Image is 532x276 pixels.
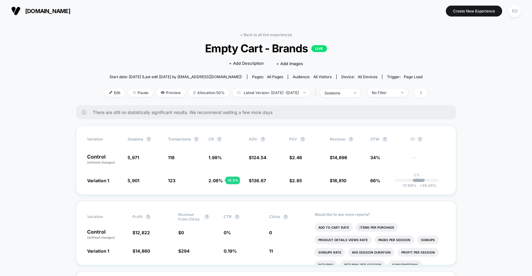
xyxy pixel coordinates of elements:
[333,178,346,183] span: 16,810
[370,178,380,183] span: 66%
[414,173,420,177] p: 0%
[249,155,266,160] span: $
[252,178,266,183] span: 136.67
[208,178,223,183] span: 2.08 %
[330,137,345,141] span: Revenue
[156,88,185,97] span: Preview
[87,178,109,183] span: Variation 1
[354,92,356,93] img: end
[289,178,302,183] span: $
[87,229,126,240] p: Control
[356,223,398,232] li: Items Per Purchase
[313,74,332,79] span: All Visitors
[87,248,109,254] span: Variation 1
[311,45,327,52] p: LIVE
[398,248,439,257] li: Profit Per Session
[315,223,353,232] li: Add To Cart Rate
[181,248,189,254] span: 294
[93,110,444,115] span: There are still no statistically significant results. We recommend waiting a few more days
[387,74,422,79] div: Trigger:
[178,248,189,254] span: $
[269,230,272,235] span: 0
[370,137,404,142] span: OTW
[87,212,121,221] span: Variation
[109,91,112,94] img: edit
[25,8,70,14] span: [DOMAIN_NAME]
[226,177,240,184] div: + 5.5 %
[178,230,184,235] span: $
[249,137,257,141] span: AOV
[168,155,175,160] span: 118
[372,90,397,95] div: No Filter
[348,137,353,142] button: ?
[194,137,199,142] button: ?
[292,178,302,183] span: 2.85
[11,6,21,16] img: Visually logo
[252,155,266,160] span: 124.54
[358,74,377,79] span: all devices
[330,155,347,160] span: $
[420,183,422,188] span: +
[224,248,237,254] span: 0.19 %
[269,248,273,254] span: 11
[105,88,125,97] span: Edit
[283,214,288,219] button: ?
[224,230,231,235] span: 0 %
[416,177,418,182] p: |
[336,74,382,79] span: Device:
[289,137,297,141] span: PSV
[276,61,303,66] span: + Add Images
[303,92,306,93] img: end
[370,155,380,160] span: 34%
[133,91,136,94] img: end
[315,212,445,217] p: Would like to see more reports?
[411,156,445,165] span: ---
[128,137,143,141] span: Sessions
[237,91,240,94] img: calendar
[133,214,142,219] span: Profit
[204,214,209,219] button: ?
[315,248,345,257] li: Signups Rate
[229,60,264,67] span: + Add Description
[313,88,320,98] span: |
[289,155,302,160] span: $
[375,236,414,244] li: Pages Per Session
[121,42,411,55] span: Empty Cart - Brands
[507,5,523,17] button: ED
[401,92,404,93] img: end
[87,137,121,142] span: Variation
[128,155,139,160] span: 5,971
[267,74,283,79] span: all pages
[133,230,150,235] span: $
[269,214,280,219] span: Clicks
[333,155,347,160] span: 14,696
[249,178,266,183] span: $
[292,155,302,160] span: 2.46
[217,137,222,142] button: ?
[293,74,332,79] div: Audience:
[324,91,349,95] div: sessions
[133,248,150,254] span: $
[208,155,222,160] span: 1.98 %
[193,91,196,94] img: rebalance
[87,160,115,164] span: (without changes)
[135,248,150,254] span: 14,860
[168,178,175,183] span: 123
[300,137,305,142] button: ?
[315,236,371,244] li: Product Details Views Rate
[189,88,229,97] span: Allocation: 50%
[87,154,121,165] p: Control
[330,178,346,183] span: $
[146,137,151,142] button: ?
[315,260,337,269] li: Returns
[417,183,436,188] span: 35.45 %
[401,183,417,188] span: -17.89 %
[168,137,191,141] span: Transactions
[87,236,115,239] span: (without changes)
[240,32,292,37] a: < Back to all live experiences
[404,74,422,79] span: Page Load
[411,137,445,142] span: CI
[418,137,422,142] button: ?
[509,5,521,17] div: ED
[178,212,201,221] span: Revenue From Clicks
